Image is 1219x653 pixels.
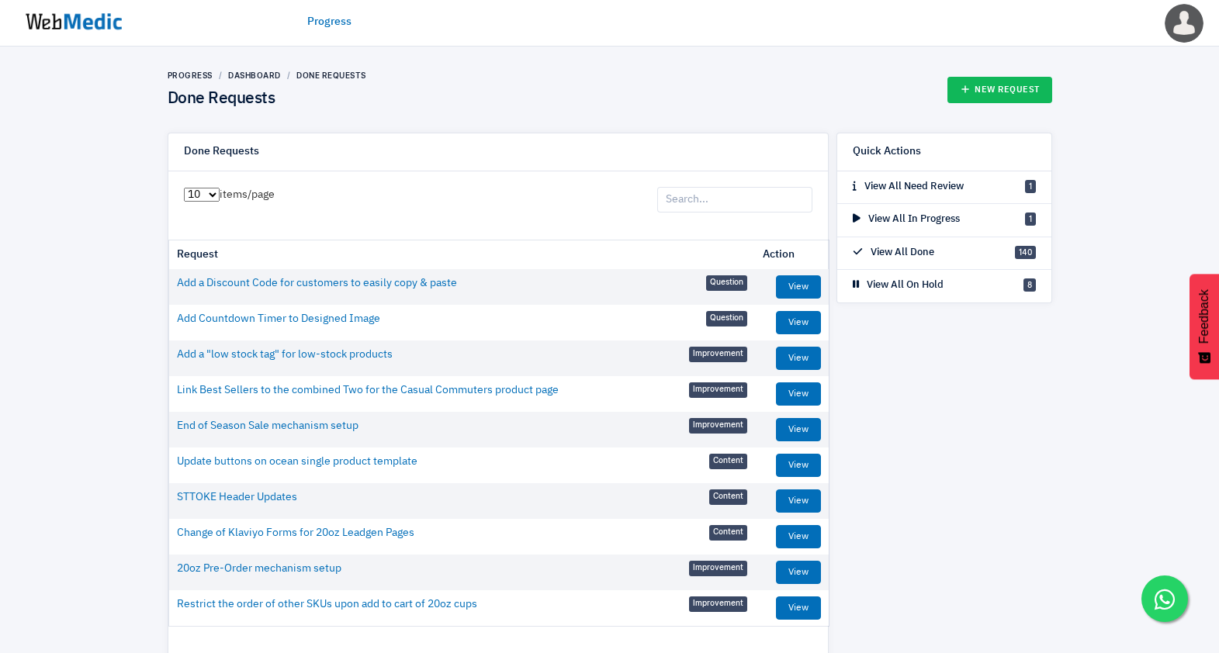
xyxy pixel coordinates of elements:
a: Progress [168,71,213,80]
span: Improvement [689,561,747,576]
a: End of Season Sale mechanism setup [177,418,358,434]
a: View [776,489,821,513]
span: Improvement [689,347,747,362]
h6: Done Requests [184,145,259,159]
span: Content [709,525,747,541]
a: Add a "low stock tag" for low-stock products [177,347,393,363]
th: Request [169,240,756,269]
a: Add a Discount Code for customers to easily copy & paste [177,275,457,292]
a: View [776,418,821,441]
a: Add Countdown Timer to Designed Image [177,311,380,327]
a: Change of Klaviyo Forms for 20oz Leadgen Pages [177,525,414,541]
a: Restrict the order of other SKUs upon add to cart of 20oz cups [177,596,477,613]
a: New Request [947,77,1052,103]
label: items/page [184,187,275,203]
span: 140 [1015,246,1036,259]
span: Question [706,311,747,326]
span: Question [706,275,747,291]
p: View All On Hold [853,278,944,293]
a: View [776,311,821,334]
span: Content [709,454,747,469]
a: View [776,454,821,477]
h6: Quick Actions [853,145,921,159]
span: Improvement [689,382,747,398]
a: View [776,382,821,406]
a: Link Best Sellers to the combined Two for the Casual Commuters product page [177,382,559,399]
a: 20oz Pre-Order mechanism setup [177,561,341,577]
a: Update buttons on ocean single product template [177,454,417,470]
a: STTOKE Header Updates [177,489,297,506]
a: View [776,347,821,370]
button: Feedback - Show survey [1190,274,1219,379]
span: Improvement [689,596,747,612]
p: View All Need Review [853,179,964,195]
nav: breadcrumb [168,70,366,81]
span: 8 [1023,278,1036,292]
p: View All In Progress [853,212,960,227]
a: View [776,525,821,548]
h4: Done Requests [168,89,366,109]
p: View All Done [853,245,934,261]
span: 1 [1025,180,1036,193]
span: Content [709,489,747,505]
a: Dashboard [228,71,281,80]
span: Improvement [689,418,747,434]
select: items/page [184,188,220,202]
span: 1 [1025,212,1036,226]
a: View [776,275,821,299]
a: Progress [307,14,352,30]
a: View [776,561,821,584]
a: Done Requests [296,71,366,80]
th: Action [755,240,829,269]
a: View [776,596,821,620]
span: Feedback [1197,289,1211,344]
input: Search... [657,187,812,213]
